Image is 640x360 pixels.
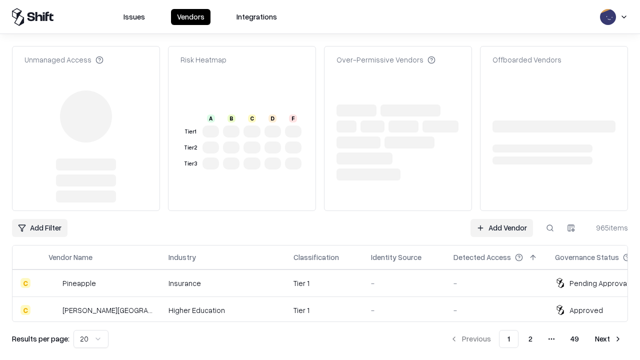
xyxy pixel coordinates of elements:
[470,219,533,237] a: Add Vendor
[499,330,518,348] button: 1
[520,330,540,348] button: 2
[117,9,151,25] button: Issues
[168,278,277,288] div: Insurance
[371,252,421,262] div: Identity Source
[453,305,539,315] div: -
[453,278,539,288] div: -
[230,9,283,25] button: Integrations
[20,305,30,315] div: C
[248,114,256,122] div: C
[168,252,196,262] div: Industry
[12,219,67,237] button: Add Filter
[182,127,198,136] div: Tier 1
[555,252,619,262] div: Governance Status
[289,114,297,122] div: F
[562,330,587,348] button: 49
[569,278,628,288] div: Pending Approval
[293,252,339,262] div: Classification
[171,9,210,25] button: Vendors
[268,114,276,122] div: D
[371,305,437,315] div: -
[24,54,103,65] div: Unmanaged Access
[62,305,152,315] div: [PERSON_NAME][GEOGRAPHIC_DATA]
[182,143,198,152] div: Tier 2
[371,278,437,288] div: -
[48,305,58,315] img: Reichman University
[168,305,277,315] div: Higher Education
[12,333,69,344] p: Results per page:
[444,330,628,348] nav: pagination
[48,278,58,288] img: Pineapple
[492,54,561,65] div: Offboarded Vendors
[588,222,628,233] div: 965 items
[453,252,511,262] div: Detected Access
[20,278,30,288] div: C
[180,54,226,65] div: Risk Heatmap
[48,252,92,262] div: Vendor Name
[293,278,355,288] div: Tier 1
[293,305,355,315] div: Tier 1
[182,159,198,168] div: Tier 3
[569,305,603,315] div: Approved
[589,330,628,348] button: Next
[227,114,235,122] div: B
[336,54,435,65] div: Over-Permissive Vendors
[62,278,96,288] div: Pineapple
[207,114,215,122] div: A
